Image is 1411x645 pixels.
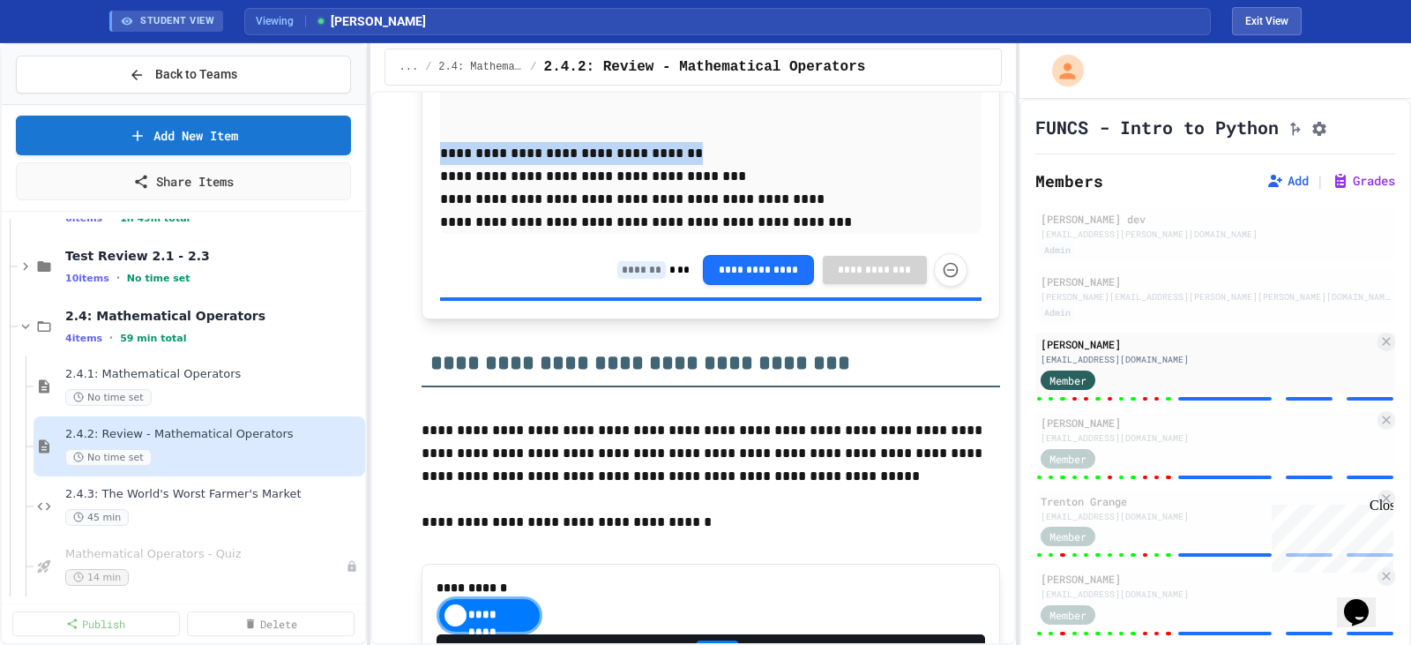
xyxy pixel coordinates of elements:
span: 10 items [65,273,109,284]
span: 14 min [65,569,129,586]
span: 6 items [65,213,102,224]
div: My Account [1034,50,1088,91]
a: Publish [12,611,180,636]
iframe: chat widget [1265,498,1393,573]
a: Delete [187,611,355,636]
span: / [530,60,536,74]
span: 2.4: Mathematical Operators [438,60,523,74]
span: 2.4.1: Mathematical Operators [65,367,362,382]
span: STUDENT VIEW [140,14,214,29]
button: Exit student view [1232,7,1302,35]
span: Member [1049,607,1086,623]
div: Trenton Grange [1041,493,1374,509]
span: No time set [127,273,190,284]
span: Test Review 2.1 - 2.3 [65,248,362,264]
span: • [109,211,113,225]
button: Add [1266,172,1309,190]
h2: Members [1035,169,1103,193]
span: 2.4.2: Review - Mathematical Operators [544,56,866,78]
div: [EMAIL_ADDRESS][PERSON_NAME][DOMAIN_NAME] [1041,228,1390,241]
button: Back to Teams [16,56,351,94]
span: 2.4: Mathematical Operators [65,308,362,324]
span: • [109,331,113,345]
span: • [116,271,120,285]
div: [PERSON_NAME] [1041,274,1390,289]
button: Click to see fork details [1286,116,1303,138]
div: [EMAIL_ADDRESS][DOMAIN_NAME] [1041,353,1374,366]
span: Member [1049,451,1086,467]
span: Member [1049,372,1086,388]
button: Force resubmission of student's answer (Admin only) [934,253,967,287]
a: Share Items [16,162,351,200]
div: Admin [1041,305,1074,320]
span: [PERSON_NAME] [315,12,426,31]
span: Back to Teams [155,65,237,84]
a: Add New Item [16,116,351,155]
div: [PERSON_NAME][EMAIL_ADDRESS][PERSON_NAME][PERSON_NAME][DOMAIN_NAME] [1041,290,1390,304]
span: / [425,60,431,74]
span: 1h 49m total [120,213,190,224]
span: No time set [65,389,152,406]
span: 59 min total [120,333,186,344]
span: Member [1049,529,1086,544]
h1: FUNCS - Intro to Python [1035,115,1279,139]
div: [EMAIL_ADDRESS][DOMAIN_NAME] [1041,588,1374,601]
div: [PERSON_NAME] [1041,336,1374,352]
div: Unpublished [346,560,358,573]
span: Viewing [256,13,306,29]
div: [PERSON_NAME] dev [1041,211,1390,227]
button: Assignment Settings [1310,116,1328,138]
div: [EMAIL_ADDRESS][DOMAIN_NAME] [1041,510,1374,523]
span: 2.4.2: Review - Mathematical Operators [65,427,362,442]
div: [EMAIL_ADDRESS][DOMAIN_NAME] [1041,431,1374,445]
button: Grades [1332,172,1395,190]
span: 2.4.3: The World's Worst Farmer's Market [65,487,362,502]
span: ... [399,60,419,74]
span: | [1316,170,1325,191]
iframe: chat widget [1337,574,1393,627]
div: [PERSON_NAME] [1041,415,1374,431]
span: Mathematical Operators - Quiz [65,547,346,562]
div: [PERSON_NAME] [1041,571,1374,587]
div: Admin [1041,243,1074,258]
div: Chat with us now!Close [7,7,122,112]
span: 4 items [65,333,102,344]
span: 45 min [65,509,129,526]
span: No time set [65,449,152,466]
